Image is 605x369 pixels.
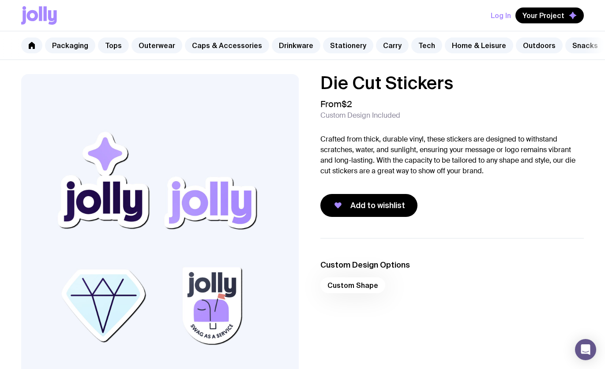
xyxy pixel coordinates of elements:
[45,37,95,53] a: Packaging
[320,194,417,217] button: Add to wishlist
[185,37,269,53] a: Caps & Accessories
[320,134,584,176] p: Crafted from thick, durable vinyl, these stickers are designed to withstand scratches, water, and...
[320,111,400,120] span: Custom Design Included
[323,37,373,53] a: Stationery
[376,37,409,53] a: Carry
[445,37,513,53] a: Home & Leisure
[320,260,584,270] h3: Custom Design Options
[575,339,596,360] div: Open Intercom Messenger
[342,98,352,110] span: $2
[320,74,584,92] h1: Die Cut Stickers
[272,37,320,53] a: Drinkware
[491,7,511,23] button: Log In
[98,37,129,53] a: Tops
[515,7,584,23] button: Your Project
[516,37,563,53] a: Outdoors
[132,37,182,53] a: Outerwear
[320,99,352,109] span: From
[411,37,442,53] a: Tech
[565,37,605,53] a: Snacks
[522,11,564,20] span: Your Project
[350,200,405,211] span: Add to wishlist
